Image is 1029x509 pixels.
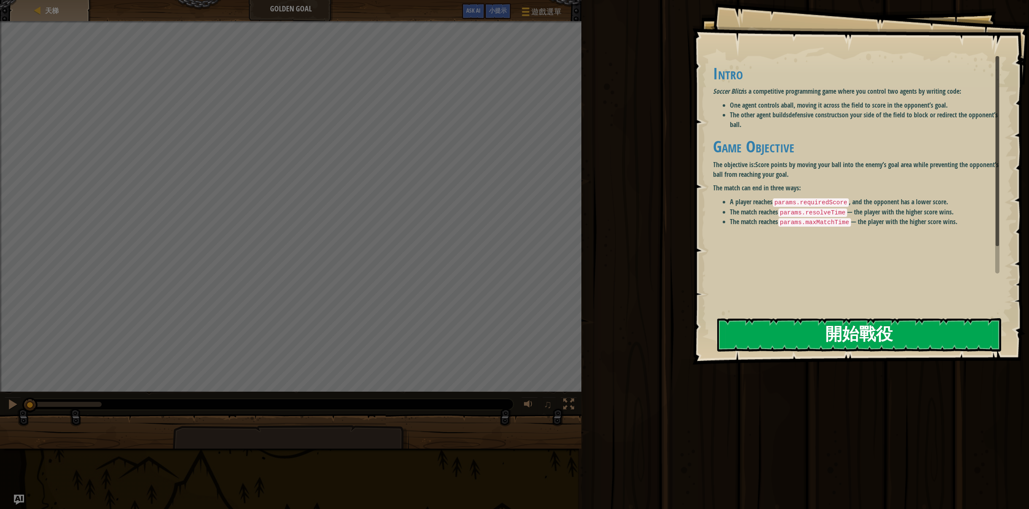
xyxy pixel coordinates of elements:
button: 開始戰役 [717,318,1001,352]
button: 遊戲選單 [515,3,567,23]
code: params.maxMatchTime [778,218,851,227]
li: The match reaches — the player with the higher score wins. [730,207,1006,217]
li: A player reaches , and the opponent has a lower score. [730,197,1006,207]
p: is a competitive programming game where you control two agents by writing code: [713,87,1006,96]
li: The match reaches — the player with the higher score wins. [730,217,1006,227]
button: Ctrl + P: Pause [4,397,21,414]
p: The objective is: [713,160,1006,179]
p: The match can end in three ways: [713,183,1006,193]
em: Soccer Blitz [713,87,743,96]
code: params.requiredScore [773,198,849,207]
span: 遊戲選單 [531,6,562,17]
strong: ball [784,100,794,110]
h1: Intro [713,65,1006,82]
h1: Game Objective [713,138,1006,155]
button: Ask AI [14,495,24,505]
span: 天梯 [45,6,59,15]
span: ♫ [544,398,552,411]
li: The other agent builds on your side of the field to block or redirect the opponent’s ball. [730,110,1006,130]
button: Ask AI [462,3,485,19]
strong: Score points by moving your ball into the enemy’s goal area while preventing the opponent’s ball ... [713,160,999,179]
button: ♫ [542,397,556,414]
button: 調整音量 [521,397,538,414]
span: Ask AI [466,6,481,14]
li: One agent controls a , moving it across the field to score in the opponent’s goal. [730,100,1006,110]
strong: defensive constructs [789,110,842,119]
button: 切換全螢幕 [560,397,577,414]
a: 天梯 [43,6,59,15]
span: 小提示 [489,6,507,14]
code: params.resolveTime [778,208,847,217]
